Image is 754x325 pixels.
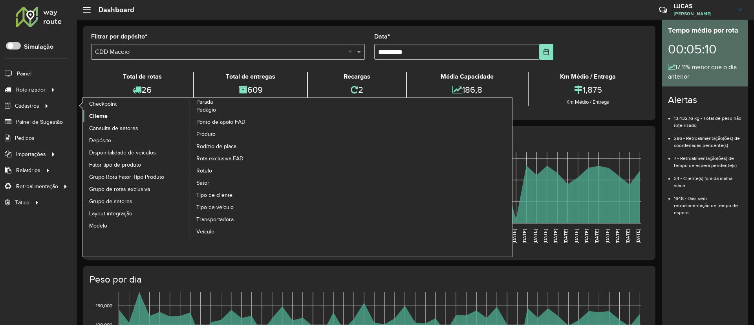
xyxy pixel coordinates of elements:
text: [DATE] [512,229,517,243]
a: Veículo [190,226,298,238]
span: Rodízio de placa [196,142,236,151]
span: Produto [196,130,216,138]
a: Disponibilidade de veículos [83,147,190,158]
text: [DATE] [574,229,579,243]
a: Grupo de rotas exclusiva [83,183,190,195]
div: Km Médio / Entrega [531,98,646,106]
a: Checkpoint [83,98,190,110]
a: Cliente [83,110,190,122]
label: Simulação [24,42,53,51]
span: Tipo de cliente [196,191,232,199]
h3: LUCAS [673,2,732,10]
div: 2 [310,81,404,98]
span: Painel de Sugestão [16,118,63,126]
span: Grupo Rota Fator Tipo Produto [89,173,164,181]
span: Rótulo [196,167,212,175]
span: Consulta de setores [89,124,138,132]
div: 1,875 [531,81,646,98]
div: Recargas [310,72,404,81]
text: [DATE] [543,229,548,243]
label: Data [374,32,390,41]
span: Grupo de setores [89,197,132,206]
text: [DATE] [605,229,610,243]
span: Depósito [89,136,111,145]
text: [DATE] [563,229,568,243]
text: [DATE] [533,229,538,243]
a: Tipo de cliente [190,189,298,201]
span: Layout integração [89,209,132,218]
span: Cadastros [15,102,39,110]
div: Tempo médio por rota [668,25,742,36]
text: [DATE] [594,229,599,243]
span: Checkpoint [89,100,117,108]
a: Transportadora [190,214,298,226]
span: Fator tipo de produto [89,161,141,169]
a: Modelo [83,220,190,231]
li: 7 - Retroalimentação(ões) de tempo de espera pendente(s) [674,149,742,169]
a: Layout integração [83,207,190,219]
span: Importações [16,150,46,158]
a: Rótulo [190,165,298,177]
a: Rota exclusiva FAD [190,153,298,165]
a: Consulta de setores [83,122,190,134]
text: [DATE] [553,229,558,243]
a: Pedágio [190,104,298,116]
a: Fator tipo de produto [83,159,190,171]
span: Rota exclusiva FAD [196,154,243,163]
a: Ponto de apoio FAD [190,116,298,128]
span: Roteirizador [16,86,46,94]
a: Grupo de setores [83,195,190,207]
a: Tipo de veículo [190,202,298,213]
li: 24 - Cliente(s) fora da malha viária [674,169,742,189]
span: Painel [17,70,31,78]
div: 17,11% menor que o dia anterior [668,62,742,81]
label: Filtrar por depósito [91,32,147,41]
span: Retroalimentação [16,182,58,191]
text: 150,000 [96,303,112,308]
a: Parada [83,98,298,238]
span: Grupo de rotas exclusiva [89,185,150,193]
span: Pedidos [15,134,35,142]
a: Depósito [83,134,190,146]
a: Setor [190,177,298,189]
text: [DATE] [615,229,620,243]
span: Pedágio [196,106,216,114]
a: Contato Rápido [655,2,672,18]
h2: Dashboard [91,6,134,14]
h4: Peso por dia [90,274,648,285]
li: 1648 - Dias sem retroalimentação de tempo de espera [674,189,742,216]
span: Disponibilidade de veículos [89,149,156,157]
span: Cliente [89,112,108,120]
li: 13.432,16 kg - Total de peso não roteirizado [674,109,742,129]
div: 609 [196,81,305,98]
span: Tático [15,198,29,207]
div: Total de entregas [196,72,305,81]
div: Média Capacidade [409,72,525,81]
h4: Alertas [668,94,742,106]
div: 26 [93,81,191,98]
span: Relatórios [16,166,40,174]
li: 286 - Retroalimentação(ões) de coordenadas pendente(s) [674,129,742,149]
a: Produto [190,129,298,140]
span: Ponto de apoio FAD [196,118,245,126]
div: 00:05:10 [668,36,742,62]
text: [DATE] [625,229,630,243]
a: Rodízio de placa [190,141,298,152]
span: Transportadora [196,215,234,224]
span: Parada [196,98,213,106]
span: Tipo de veículo [196,203,234,211]
div: Km Médio / Entrega [531,72,646,81]
text: [DATE] [584,229,589,243]
button: Choose Date [540,44,553,60]
span: Clear all [348,47,355,57]
div: 186,8 [409,81,525,98]
span: Modelo [89,222,107,230]
span: Setor [196,179,209,187]
text: [DATE] [522,229,527,243]
text: [DATE] [635,229,641,243]
span: Veículo [196,228,214,236]
div: Total de rotas [93,72,191,81]
span: [PERSON_NAME] [673,10,732,17]
a: Grupo Rota Fator Tipo Produto [83,171,190,183]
